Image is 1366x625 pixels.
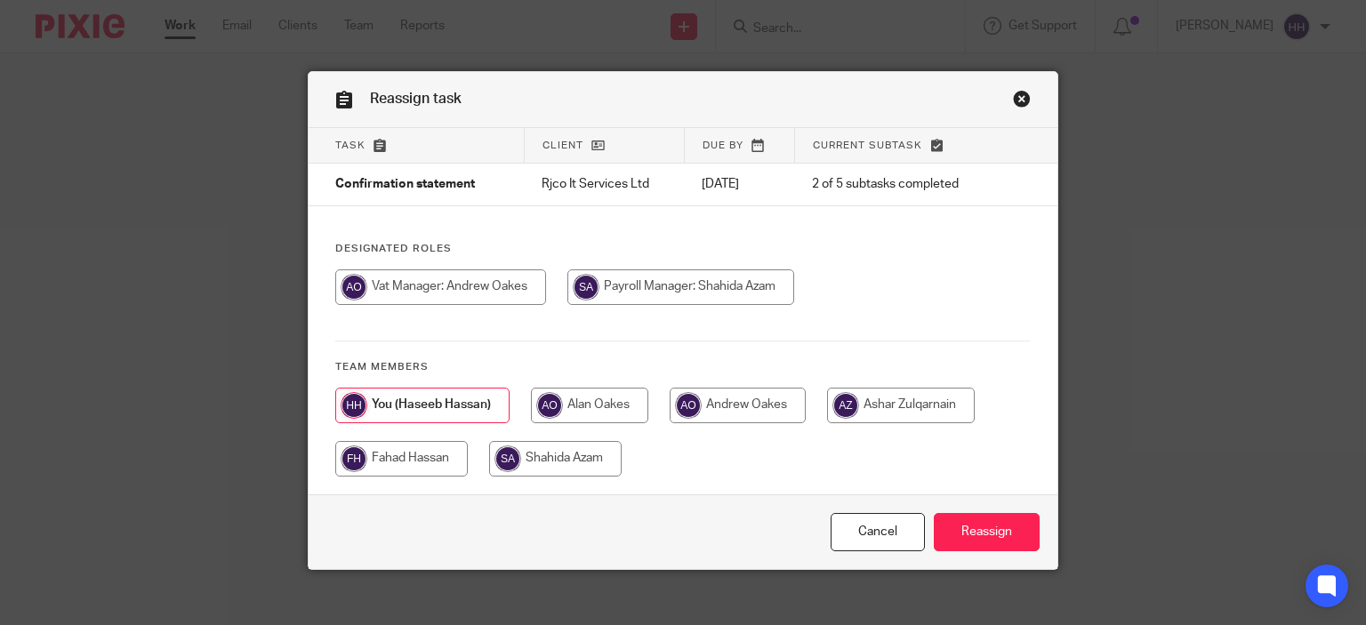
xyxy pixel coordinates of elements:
[794,164,998,206] td: 2 of 5 subtasks completed
[542,175,666,193] p: Rjco It Services Ltd
[370,92,462,106] span: Reassign task
[703,140,743,150] span: Due by
[335,179,475,191] span: Confirmation statement
[335,360,1032,374] h4: Team members
[335,140,366,150] span: Task
[831,513,925,551] a: Close this dialog window
[542,140,583,150] span: Client
[934,513,1040,551] input: Reassign
[335,242,1032,256] h4: Designated Roles
[813,140,922,150] span: Current subtask
[1013,90,1031,114] a: Close this dialog window
[702,175,776,193] p: [DATE]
